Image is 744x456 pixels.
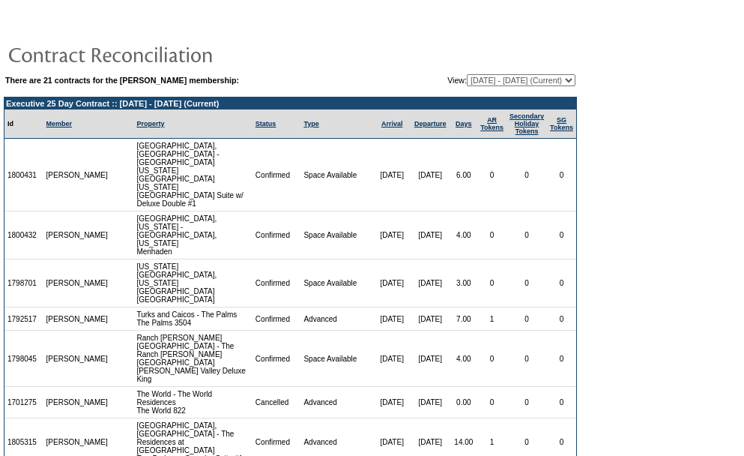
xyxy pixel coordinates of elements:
[300,331,373,387] td: Space Available
[300,139,373,211] td: Space Available
[4,387,43,418] td: 1701275
[547,307,576,331] td: 0
[133,307,252,331] td: Turks and Caicos - The Palms The Palms 3504
[133,211,252,259] td: [GEOGRAPHIC_DATA], [US_STATE] - [GEOGRAPHIC_DATA], [US_STATE] Menhaden
[133,331,252,387] td: Ranch [PERSON_NAME][GEOGRAPHIC_DATA] - The Ranch [PERSON_NAME][GEOGRAPHIC_DATA] [PERSON_NAME] Val...
[300,387,373,418] td: Advanced
[509,112,544,135] a: Secondary HolidayTokens
[133,387,252,418] td: The World - The World Residences The World 822
[300,259,373,307] td: Space Available
[477,211,506,259] td: 0
[547,259,576,307] td: 0
[4,109,43,139] td: Id
[547,139,576,211] td: 0
[252,139,301,211] td: Confirmed
[477,259,506,307] td: 0
[252,211,301,259] td: Confirmed
[550,116,573,131] a: SGTokens
[450,307,478,331] td: 7.00
[255,120,276,127] a: Status
[300,211,373,259] td: Space Available
[252,387,301,418] td: Cancelled
[477,307,506,331] td: 1
[450,331,478,387] td: 4.00
[252,331,301,387] td: Confirmed
[43,211,112,259] td: [PERSON_NAME]
[477,139,506,211] td: 0
[411,331,450,387] td: [DATE]
[373,211,410,259] td: [DATE]
[373,307,410,331] td: [DATE]
[7,39,307,69] img: pgTtlContractReconciliation.gif
[4,211,43,259] td: 1800432
[136,120,164,127] a: Property
[477,387,506,418] td: 0
[456,120,472,127] a: Days
[547,387,576,418] td: 0
[411,307,450,331] td: [DATE]
[547,211,576,259] td: 0
[373,331,410,387] td: [DATE]
[450,259,478,307] td: 3.00
[43,331,112,387] td: [PERSON_NAME]
[547,331,576,387] td: 0
[506,307,547,331] td: 0
[411,139,450,211] td: [DATE]
[381,120,403,127] a: Arrival
[450,387,478,418] td: 0.00
[506,387,547,418] td: 0
[4,259,43,307] td: 1798701
[374,74,575,86] td: View:
[4,331,43,387] td: 1798045
[43,139,112,211] td: [PERSON_NAME]
[43,387,112,418] td: [PERSON_NAME]
[373,139,410,211] td: [DATE]
[506,259,547,307] td: 0
[252,259,301,307] td: Confirmed
[411,259,450,307] td: [DATE]
[5,76,239,85] b: There are 21 contracts for the [PERSON_NAME] membership:
[506,139,547,211] td: 0
[43,307,112,331] td: [PERSON_NAME]
[300,307,373,331] td: Advanced
[46,120,73,127] a: Member
[43,259,112,307] td: [PERSON_NAME]
[411,211,450,259] td: [DATE]
[303,120,318,127] a: Type
[411,387,450,418] td: [DATE]
[373,259,410,307] td: [DATE]
[506,211,547,259] td: 0
[133,259,252,307] td: [US_STATE][GEOGRAPHIC_DATA], [US_STATE][GEOGRAPHIC_DATA] [GEOGRAPHIC_DATA]
[506,331,547,387] td: 0
[373,387,410,418] td: [DATE]
[477,331,506,387] td: 0
[4,139,43,211] td: 1800431
[133,139,252,211] td: [GEOGRAPHIC_DATA], [GEOGRAPHIC_DATA] - [GEOGRAPHIC_DATA] [US_STATE] [GEOGRAPHIC_DATA] [US_STATE][...
[4,97,576,109] td: Executive 25 Day Contract :: [DATE] - [DATE] (Current)
[450,139,478,211] td: 6.00
[414,120,447,127] a: Departure
[252,307,301,331] td: Confirmed
[480,116,503,131] a: ARTokens
[4,307,43,331] td: 1792517
[450,211,478,259] td: 4.00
